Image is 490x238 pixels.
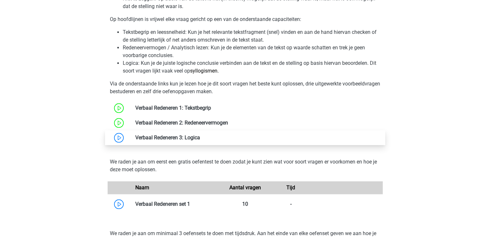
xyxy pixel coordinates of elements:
[130,119,383,127] div: Verbaal Redeneren 2: Redeneervermogen
[268,184,314,192] div: Tijd
[110,80,380,95] p: Via de onderstaande links kun je lezen hoe je dit soort vragen het beste kunt oplossen, drie uitg...
[110,15,380,23] p: Op hoofdlijnen is vrijwel elke vraag gericht op een van de onderstaande capaciteiten:
[123,44,380,59] li: Redeneervermogen / Analytisch lezen: Kun je de elementen van de tekst op waarde schatten en trek ...
[190,68,219,74] a: syllogismen.
[123,59,380,75] li: Logica: Kun je de juiste logische conclusie verbinden aan de tekst en de stelling op basis hierva...
[130,104,383,112] div: Verbaal Redeneren 1: Tekstbegrip
[130,184,222,192] div: Naam
[222,184,268,192] div: Aantal vragen
[110,158,380,174] p: We raden je aan om eerst een gratis oefentest te doen zodat je kunt zien wat voor soort vragen er...
[123,28,380,44] li: Tekstbegrip en leessnelheid: Kun je het relevante tekstfragment (snel) vinden en aan de hand hier...
[130,134,383,142] div: Verbaal Redeneren 3: Logica
[130,200,222,208] div: Verbaal Redeneren set 1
